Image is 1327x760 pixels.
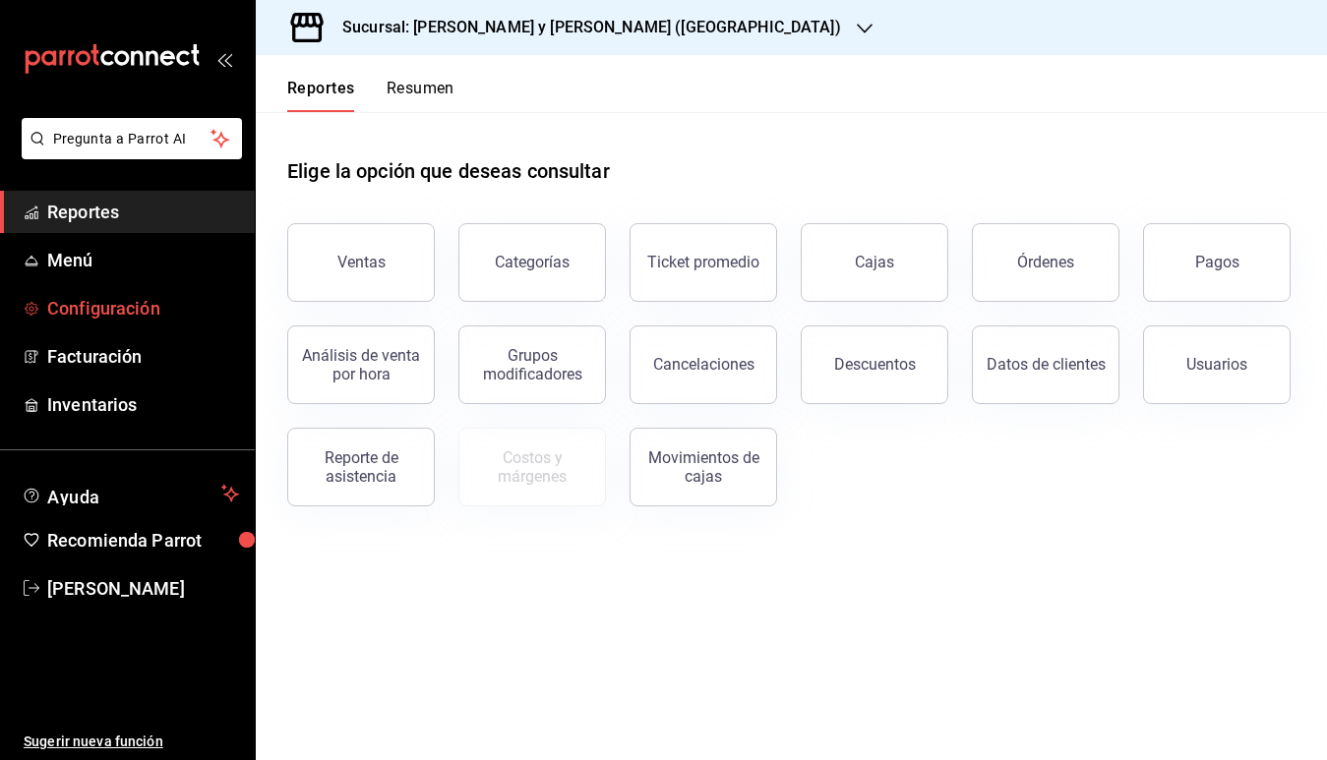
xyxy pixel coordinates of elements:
[458,325,606,404] button: Grupos modificadores
[287,79,355,112] button: Reportes
[53,129,211,149] span: Pregunta a Parrot AI
[287,428,435,506] button: Reporte de asistencia
[287,223,435,302] button: Ventas
[834,355,916,374] div: Descuentos
[1017,253,1074,271] div: Órdenes
[47,343,239,370] span: Facturación
[47,391,239,418] span: Inventarios
[495,253,570,271] div: Categorías
[216,51,232,67] button: open_drawer_menu
[47,482,213,505] span: Ayuda
[387,79,454,112] button: Resumen
[1195,253,1239,271] div: Pagos
[653,355,754,374] div: Cancelaciones
[1143,223,1291,302] button: Pagos
[642,448,764,486] div: Movimientos de cajas
[458,428,606,506] button: Contrata inventarios para ver este reporte
[801,223,948,302] a: Cajas
[801,325,948,404] button: Descuentos
[300,448,422,486] div: Reporte de asistencia
[22,118,242,159] button: Pregunta a Parrot AI
[1143,325,1291,404] button: Usuarios
[47,247,239,273] span: Menú
[458,223,606,302] button: Categorías
[337,253,386,271] div: Ventas
[972,325,1119,404] button: Datos de clientes
[287,156,610,186] h1: Elige la opción que deseas consultar
[471,346,593,383] div: Grupos modificadores
[24,731,239,752] span: Sugerir nueva función
[630,325,777,404] button: Cancelaciones
[300,346,422,383] div: Análisis de venta por hora
[471,448,593,486] div: Costos y márgenes
[630,223,777,302] button: Ticket promedio
[47,527,239,554] span: Recomienda Parrot
[972,223,1119,302] button: Órdenes
[287,79,454,112] div: navigation tabs
[855,251,895,274] div: Cajas
[287,325,435,404] button: Análisis de venta por hora
[630,428,777,506] button: Movimientos de cajas
[987,355,1106,374] div: Datos de clientes
[647,253,759,271] div: Ticket promedio
[327,16,841,39] h3: Sucursal: [PERSON_NAME] y [PERSON_NAME] ([GEOGRAPHIC_DATA])
[1186,355,1247,374] div: Usuarios
[47,199,239,225] span: Reportes
[47,575,239,602] span: [PERSON_NAME]
[14,143,242,163] a: Pregunta a Parrot AI
[47,295,239,322] span: Configuración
